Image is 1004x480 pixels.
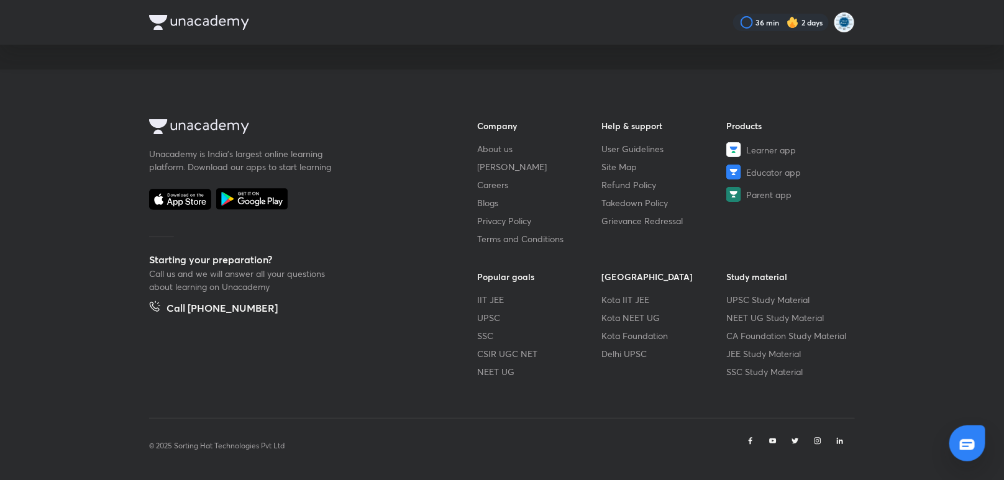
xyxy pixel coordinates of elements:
[477,178,602,191] a: Careers
[726,365,851,378] a: SSC Study Material
[602,329,727,342] a: Kota Foundation
[602,311,727,324] a: Kota NEET UG
[477,178,508,191] span: Careers
[746,188,792,201] span: Parent app
[726,187,741,202] img: Parent app
[477,214,602,227] a: Privacy Policy
[726,142,741,157] img: Learner app
[726,165,851,179] a: Educator app
[602,270,727,283] h6: [GEOGRAPHIC_DATA]
[787,16,799,29] img: streak
[726,311,851,324] a: NEET UG Study Material
[726,142,851,157] a: Learner app
[726,165,741,179] img: Educator app
[149,147,335,173] p: Unacademy is India’s largest online learning platform. Download our apps to start learning
[477,293,602,306] a: IIT JEE
[726,347,851,360] a: JEE Study Material
[477,232,602,245] a: Terms and Conditions
[746,166,801,179] span: Educator app
[602,178,727,191] a: Refund Policy
[726,119,851,132] h6: Products
[149,301,278,318] a: Call [PHONE_NUMBER]
[477,196,602,209] a: Blogs
[167,301,278,318] h5: Call [PHONE_NUMBER]
[477,347,602,360] a: CSIR UGC NET
[602,196,727,209] a: Takedown Policy
[602,142,727,155] a: User Guidelines
[149,267,335,293] p: Call us and we will answer all your questions about learning on Unacademy
[477,329,602,342] a: SSC
[477,365,602,378] a: NEET UG
[726,270,851,283] h6: Study material
[602,160,727,173] a: Site Map
[746,143,796,156] span: Learner app
[477,142,602,155] a: About us
[149,119,249,134] img: Company Logo
[477,119,602,132] h6: Company
[477,160,602,173] a: [PERSON_NAME]
[726,329,851,342] a: CA Foundation Study Material
[149,252,437,267] h5: Starting your preparation?
[726,293,851,306] a: UPSC Study Material
[477,311,602,324] a: UPSC
[602,293,727,306] a: Kota IIT JEE
[477,270,602,283] h6: Popular goals
[602,214,727,227] a: Grievance Redressal
[149,119,437,137] a: Company Logo
[726,187,851,202] a: Parent app
[602,347,727,360] a: Delhi UPSC
[149,15,249,30] img: Company Logo
[834,12,855,33] img: supriya Clinical research
[149,440,285,451] p: © 2025 Sorting Hat Technologies Pvt Ltd
[602,119,727,132] h6: Help & support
